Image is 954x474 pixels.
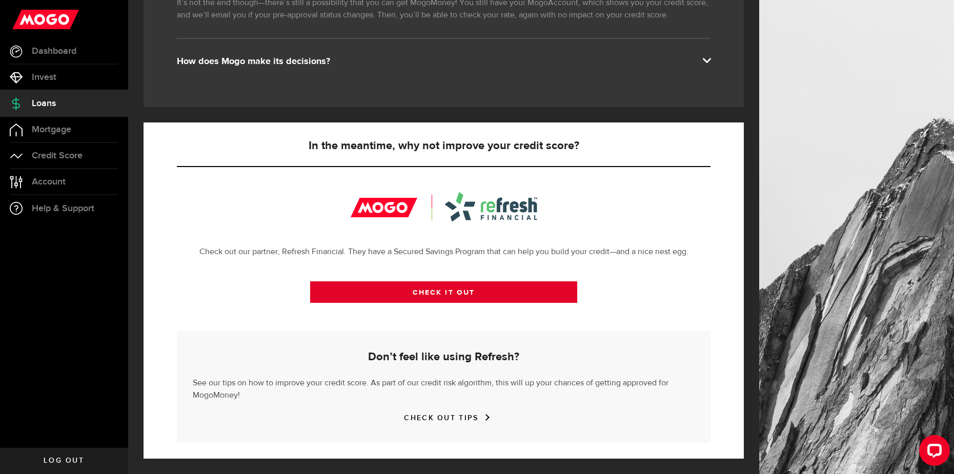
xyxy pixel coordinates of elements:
h5: In the meantime, why not improve your credit score? [177,140,711,152]
iframe: LiveChat chat widget [911,431,954,474]
a: CHECK IT OUT [310,281,577,303]
span: Credit Score [32,151,83,160]
div: How does Mogo make its decisions? [177,55,711,68]
span: Dashboard [32,47,76,56]
span: Log out [44,457,84,464]
span: Help & Support [32,204,94,213]
span: Account [32,177,66,187]
p: Check out our partner, Refresh Financial. They have a Secured Savings Program that can help you b... [177,246,711,258]
span: Invest [32,73,56,82]
span: Loans [32,99,56,108]
span: Mortgage [32,125,71,134]
a: CHECK OUT TIPS [404,414,483,422]
p: See our tips on how to improve your credit score. As part of our credit risk algorithm, this will... [193,375,695,402]
h5: Don’t feel like using Refresh? [193,351,695,363]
